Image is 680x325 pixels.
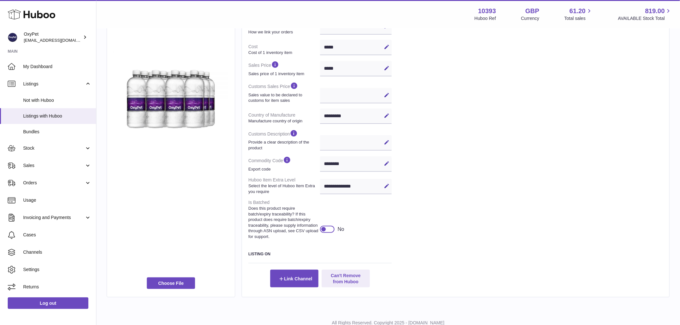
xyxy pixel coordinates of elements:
[23,97,91,103] span: Not with Huboo
[23,267,91,273] span: Settings
[248,118,318,124] strong: Manufacture country of origin
[564,15,593,22] span: Total sales
[23,197,91,203] span: Usage
[248,206,318,239] strong: Does this product require batch/expiry traceability? If this product does require batch/expiry tr...
[248,29,318,35] strong: How we link your orders
[248,41,320,58] dt: Cost
[23,215,85,221] span: Invoicing and Payments
[248,166,318,172] strong: Export code
[147,277,195,289] span: Choose File
[248,197,320,242] dt: Is Batched
[23,113,91,119] span: Listings with Huboo
[475,15,496,22] div: Huboo Ref
[248,92,318,103] strong: Sales value to be declared to customs for item sales
[23,81,85,87] span: Listings
[618,7,672,22] a: 819.00 AVAILABLE Stock Total
[23,162,85,169] span: Sales
[248,139,318,151] strong: Provide a clear description of the product
[248,58,320,79] dt: Sales Price
[248,127,320,153] dt: Customs Description
[564,7,593,22] a: 61.20 Total sales
[248,21,320,37] dt: Item SKU
[521,15,540,22] div: Currency
[618,15,672,22] span: AVAILABLE Stock Total
[248,79,320,106] dt: Customs Sales Price
[23,129,91,135] span: Bundles
[8,32,17,42] img: internalAdmin-10393@internal.huboo.com
[478,7,496,15] strong: 10393
[248,183,318,194] strong: Select the level of Huboo Item Extra you require
[24,31,82,43] div: OxyPet
[248,110,320,126] dt: Country of Manufacture
[525,7,539,15] strong: GBP
[248,251,392,257] h3: Listing On
[248,174,320,197] dt: Huboo Item Extra Level
[113,42,228,157] img: 103931662034097.jpg
[23,145,85,151] span: Stock
[23,64,91,70] span: My Dashboard
[8,297,88,309] a: Log out
[248,71,318,77] strong: Sales price of 1 inventory item
[270,270,318,287] button: Link Channel
[248,50,318,56] strong: Cost of 1 inventory item
[569,7,586,15] span: 61.20
[23,232,91,238] span: Cases
[338,226,344,233] div: No
[24,38,94,43] span: [EMAIL_ADDRESS][DOMAIN_NAME]
[645,7,665,15] span: 819.00
[23,249,91,255] span: Channels
[248,153,320,174] dt: Commodity Code
[23,284,91,290] span: Returns
[23,180,85,186] span: Orders
[322,270,370,287] button: Can't Remove from Huboo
